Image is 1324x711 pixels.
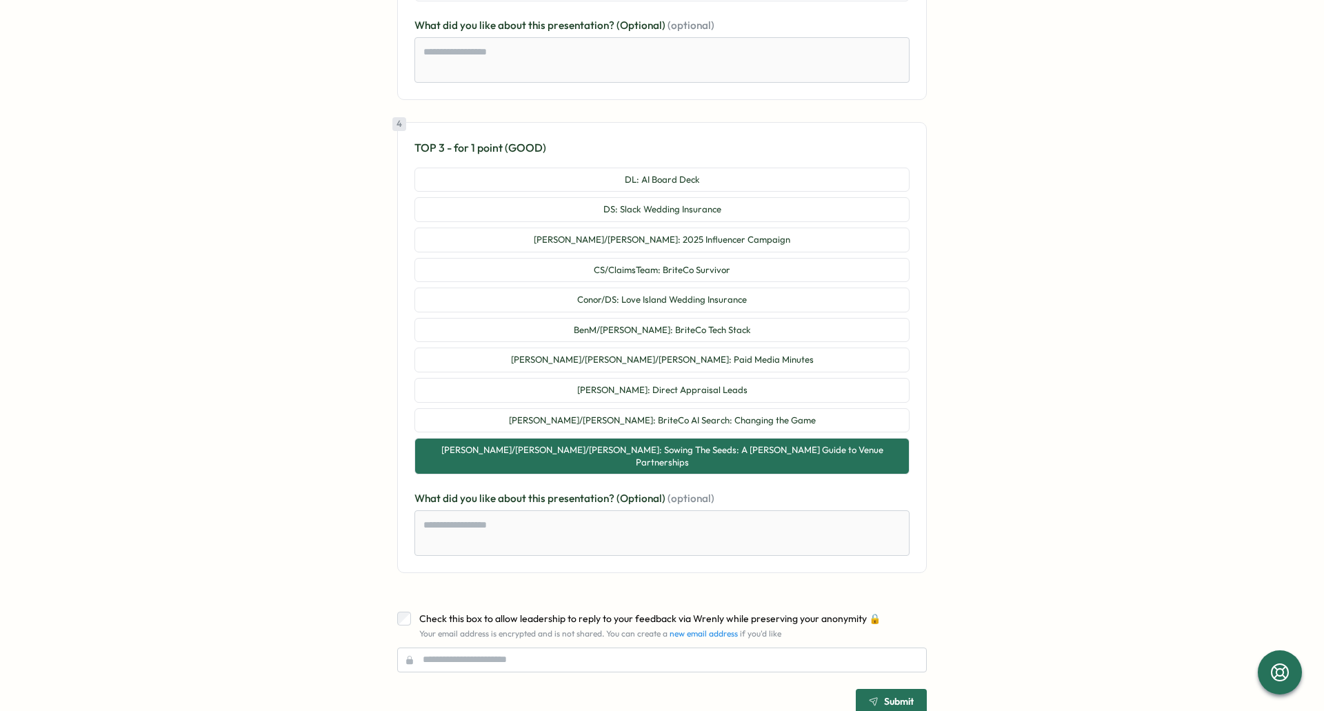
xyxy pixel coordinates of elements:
span: this [528,492,548,505]
button: CS/ClaimsTeam: BriteCo Survivor [414,258,910,283]
button: [PERSON_NAME]/[PERSON_NAME]: 2025 Influencer Campaign [414,228,910,252]
a: new email address [670,628,738,639]
span: (optional) [668,492,714,505]
span: you [460,19,479,32]
span: Check this box to allow leadership to reply to your feedback via Wrenly while preserving your ano... [419,612,881,625]
button: DL: AI Board Deck [414,168,910,192]
div: 4 [392,117,406,131]
span: like [479,492,498,505]
span: Submit [884,697,914,706]
span: about [498,19,528,32]
button: DS: Slack Wedding Insurance [414,197,910,222]
button: [PERSON_NAME]: Direct Appraisal Leads [414,378,910,403]
span: did [443,492,460,505]
button: Conor/DS: Love Island Wedding Insurance [414,288,910,312]
button: BenM/[PERSON_NAME]: BriteCo Tech Stack [414,318,910,343]
span: (optional) [668,19,714,32]
span: Your email address is encrypted and is not shared. You can create a if you'd like [419,628,781,639]
span: What [414,492,443,505]
button: [PERSON_NAME]/[PERSON_NAME]: BriteCo AI Search: Changing the Game [414,408,910,433]
span: about [498,492,528,505]
span: presentation? [548,492,616,505]
span: like [479,19,498,32]
span: this [528,19,548,32]
span: (Optional) [616,19,668,32]
span: What [414,19,443,32]
span: did [443,19,460,32]
button: [PERSON_NAME]/[PERSON_NAME]/[PERSON_NAME]: Sowing The Seeds: A [PERSON_NAME] Guide to Venue Partn... [414,438,910,474]
span: presentation? [548,19,616,32]
button: [PERSON_NAME]/[PERSON_NAME]/[PERSON_NAME]: Paid Media Minutes [414,348,910,372]
p: TOP 3 - for 1 point (GOOD) [414,139,910,157]
span: you [460,492,479,505]
span: (Optional) [616,492,668,505]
